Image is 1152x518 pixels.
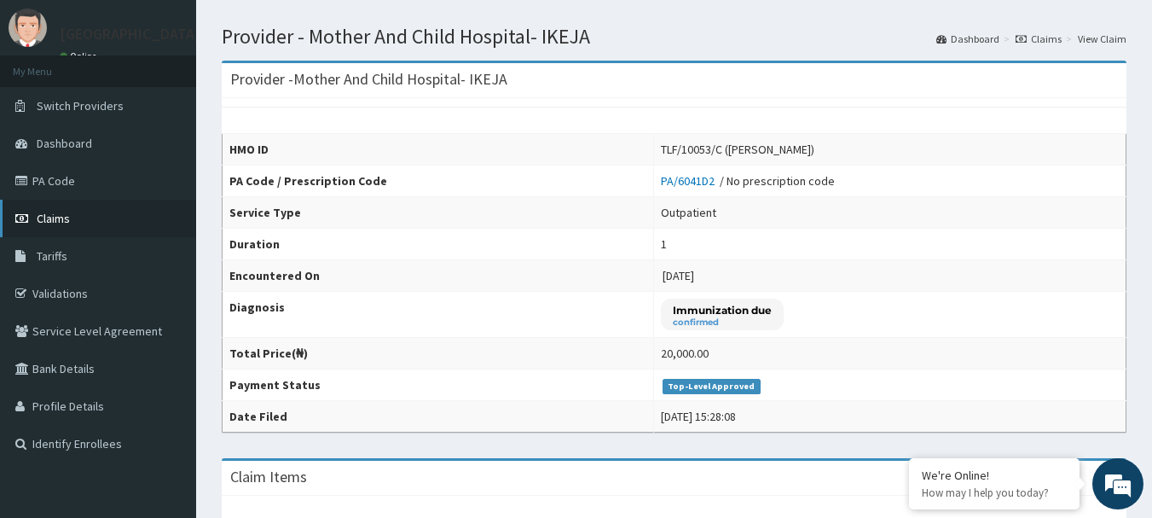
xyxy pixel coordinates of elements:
[223,292,654,338] th: Diagnosis
[223,229,654,260] th: Duration
[60,26,200,42] p: [GEOGRAPHIC_DATA]
[922,468,1067,483] div: We're Online!
[1078,32,1126,46] a: View Claim
[280,9,321,49] div: Minimize live chat window
[37,98,124,113] span: Switch Providers
[32,85,69,128] img: d_794563401_company_1708531726252_794563401
[223,338,654,370] th: Total Price(₦)
[37,248,67,264] span: Tariffs
[223,134,654,166] th: HMO ID
[673,303,772,317] p: Immunization due
[661,408,736,425] div: [DATE] 15:28:08
[661,204,716,221] div: Outpatient
[663,379,761,394] span: Top-Level Approved
[922,486,1067,500] p: How may I help you today?
[223,370,654,401] th: Payment Status
[223,166,654,197] th: PA Code / Prescription Code
[60,50,101,62] a: Online
[230,72,507,87] h3: Provider - Mother And Child Hospital- IKEJA
[222,26,1126,48] h1: Provider - Mother And Child Hospital- IKEJA
[936,32,999,46] a: Dashboard
[99,152,235,324] span: We're online!
[223,260,654,292] th: Encountered On
[230,469,307,485] h3: Claim Items
[661,172,835,189] div: / No prescription code
[661,173,720,189] a: PA/6041D2
[1016,32,1062,46] a: Claims
[89,96,287,118] div: Chat with us now
[9,340,325,400] textarea: Type your message and hit 'Enter'
[673,318,772,327] small: confirmed
[663,268,694,283] span: [DATE]
[661,236,667,253] div: 1
[661,141,814,158] div: TLF/10053/C ([PERSON_NAME])
[223,401,654,433] th: Date Filed
[37,136,92,151] span: Dashboard
[661,345,709,362] div: 20,000.00
[9,9,47,47] img: User Image
[37,211,70,226] span: Claims
[223,197,654,229] th: Service Type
